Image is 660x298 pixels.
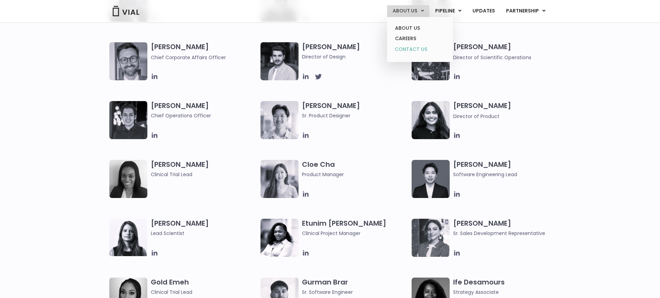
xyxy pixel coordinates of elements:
img: Smiling woman named Dhruba [412,101,450,139]
img: Smiling woman named Gabriella [412,219,450,257]
span: Clinical Trial Lead [151,288,257,296]
img: Vial Logo [112,6,140,16]
span: Director of Product [453,113,499,120]
h3: Cloe Cha [302,160,408,178]
span: Director of Design [302,53,408,61]
span: Lead Scientist [151,229,257,237]
img: Paolo-M [109,42,147,80]
h3: Gold Emeh [151,278,257,296]
img: A black and white photo of a woman smiling. [109,160,147,198]
a: CONTACT US [389,44,450,55]
img: Headshot of smiling man named Albert [260,42,299,80]
h3: [PERSON_NAME] [151,160,257,178]
a: PIPELINEMenu Toggle [430,5,467,17]
span: Director of Scientific Operations [453,54,531,61]
h3: [PERSON_NAME] [453,219,559,237]
a: UPDATES [467,5,500,17]
h3: Gurman Brar [302,278,408,296]
h3: [PERSON_NAME] [151,219,257,237]
h3: [PERSON_NAME] [302,42,408,61]
span: Sr. Software Engineer [302,288,408,296]
a: CAREERS [389,33,450,44]
span: Sr. Sales Development Representative [453,229,559,237]
span: Clinical Project Manager [302,229,408,237]
img: Headshot of smiling man named Josh [109,101,147,139]
h3: [PERSON_NAME] [453,42,559,61]
h3: [PERSON_NAME] [453,160,559,178]
a: PARTNERSHIPMenu Toggle [501,5,551,17]
a: ABOUT USMenu Toggle [387,5,429,17]
h3: [PERSON_NAME] [302,101,408,119]
h3: Ife Desamours [453,278,559,296]
span: Clinical Trial Lead [151,171,257,178]
span: Sr. Product Designer [302,112,408,119]
h3: [PERSON_NAME] [151,42,257,61]
span: Strategy Associate [453,288,559,296]
span: Chief Corporate Affairs Officer [151,54,226,61]
img: Brennan [260,101,299,139]
span: Software Engineering Lead [453,171,559,178]
img: Image of smiling woman named Etunim [260,219,299,257]
a: ABOUT US [389,23,450,34]
span: Chief Operations Officer [151,112,257,119]
h3: [PERSON_NAME] [151,101,257,119]
span: Product Manager [302,171,408,178]
h3: [PERSON_NAME] [453,101,559,120]
img: Cloe [260,160,299,198]
h3: Etunim [PERSON_NAME] [302,219,408,237]
img: Headshot of smiling woman named Elia [109,219,147,256]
